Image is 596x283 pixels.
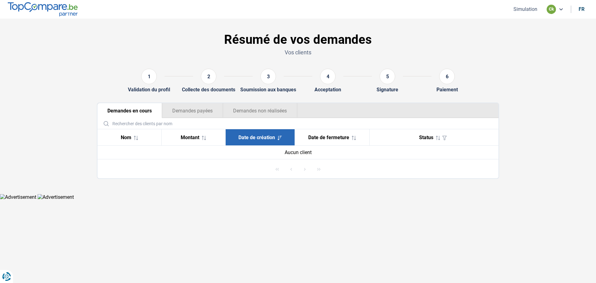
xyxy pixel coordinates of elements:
div: fr [579,6,585,12]
span: Date de fermeture [308,135,349,140]
div: Collecte des documents [182,87,235,93]
div: Validation du profil [128,87,170,93]
div: Signature [377,87,398,93]
input: Rechercher des clients par nom [100,118,496,129]
button: Demandes payées [162,103,223,118]
button: Last Page [313,163,325,175]
button: First Page [271,163,283,175]
div: 1 [141,69,157,84]
button: Simulation [512,6,539,12]
img: Advertisement [38,194,74,200]
div: Paiement [436,87,458,93]
div: 6 [439,69,455,84]
div: 4 [320,69,336,84]
h1: Résumé de vos demandes [97,32,499,47]
div: Soumission aux banques [240,87,296,93]
span: Nom [121,135,131,140]
div: 3 [260,69,276,84]
p: Vos clients [97,48,499,56]
button: Demandes en cours [97,103,162,118]
button: Previous Page [285,163,297,175]
img: TopCompare.be [8,2,78,16]
div: 2 [201,69,216,84]
button: Demandes non réalisées [223,103,297,118]
span: Date de création [238,135,275,140]
div: ck [547,5,556,14]
div: 5 [380,69,395,84]
div: Acceptation [314,87,341,93]
button: Next Page [299,163,311,175]
span: Status [419,135,433,140]
div: Aucun client [102,149,494,155]
span: Montant [181,135,199,140]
